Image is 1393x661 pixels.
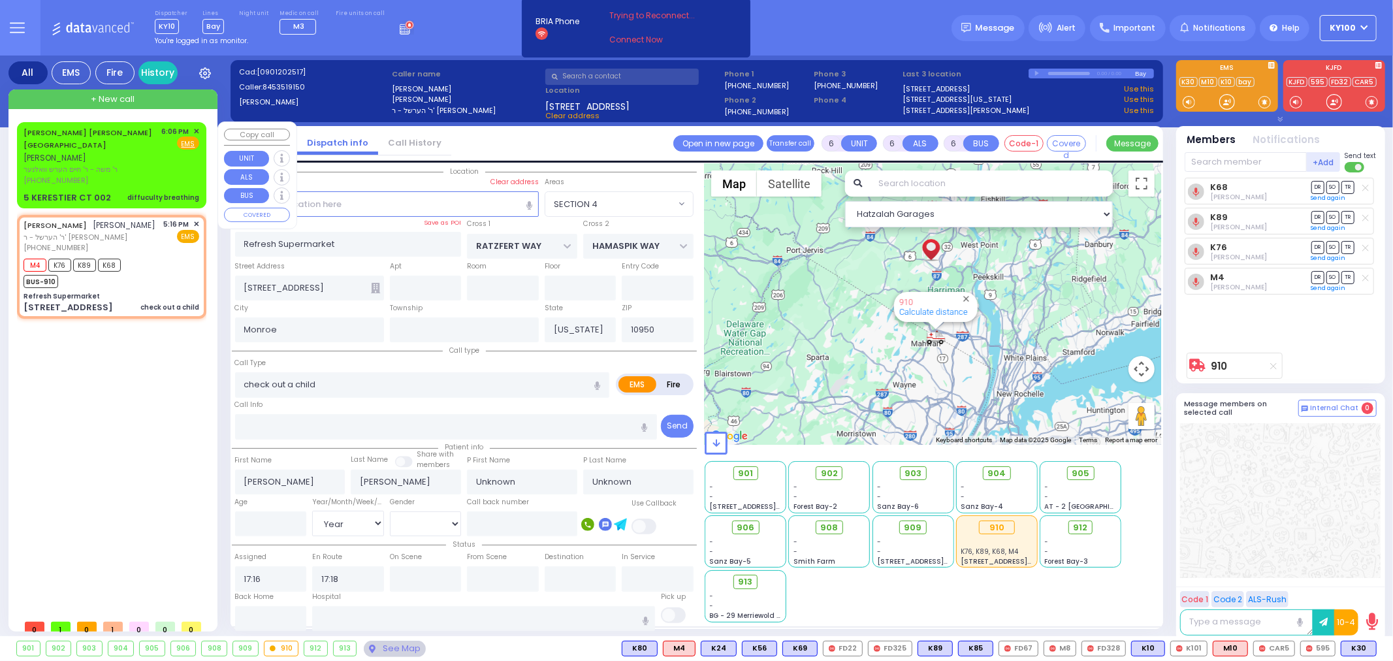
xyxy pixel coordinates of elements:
[1057,22,1076,34] span: Alert
[710,611,783,621] span: BG - 29 Merriewold S.
[1362,402,1373,414] span: 0
[1283,65,1385,74] label: KJFD
[155,36,248,46] span: You're logged in as monitor.
[724,106,789,116] label: [PHONE_NUMBER]
[1176,645,1183,652] img: red-radio-icon.svg
[661,415,694,438] button: Send
[1326,271,1339,283] span: SO
[583,455,626,466] label: P Last Name
[903,84,970,95] a: [STREET_ADDRESS]
[656,376,692,393] label: Fire
[155,10,187,18] label: Dispatcher
[467,455,510,466] label: P First Name
[742,641,777,656] div: BLS
[545,110,600,121] span: Clear address
[1045,502,1142,511] span: AT - 2 [GEOGRAPHIC_DATA]
[1341,241,1354,253] span: TR
[583,219,609,229] label: Cross 2
[224,208,290,222] button: COVERED
[1210,222,1267,232] span: Joel Witriol
[877,502,919,511] span: Sanz Bay-6
[424,218,461,227] label: Save as POI
[1213,641,1248,656] div: ALS
[1302,406,1308,412] img: comment-alt.png
[390,497,415,508] label: Gender
[108,641,134,656] div: 904
[1341,271,1354,283] span: TR
[1311,241,1324,253] span: DR
[918,641,953,656] div: BLS
[710,492,714,502] span: -
[235,552,267,562] label: Assigned
[793,482,797,492] span: -
[536,16,579,27] span: BRIA Phone
[467,261,487,272] label: Room
[1329,77,1351,87] a: FD32
[609,34,713,46] a: Connect Now
[814,95,899,106] span: Phone 4
[24,232,156,243] span: ר' הערשל - ר' [PERSON_NAME]
[46,641,71,656] div: 902
[1113,22,1155,34] span: Important
[1311,211,1324,223] span: DR
[1282,22,1300,34] span: Help
[164,219,189,229] span: 5:16 PM
[821,467,838,480] span: 902
[417,449,454,459] small: Share with
[1170,641,1208,656] div: K101
[903,69,1029,80] label: Last 3 location
[438,442,490,452] span: Patient info
[920,224,942,263] div: CHAIM WEISER
[1353,77,1377,87] a: CAR5
[239,10,268,18] label: Night unit
[1045,547,1049,556] span: -
[926,329,946,346] div: 910
[467,552,507,562] label: From Scene
[1045,492,1049,502] span: -
[103,622,123,632] span: 1
[312,552,342,562] label: En Route
[129,622,149,632] span: 0
[224,129,290,141] button: Copy call
[1045,482,1049,492] span: -
[622,641,658,656] div: BLS
[701,641,737,656] div: BLS
[710,482,714,492] span: -
[312,606,655,631] input: Search hospital
[708,428,751,445] img: Google
[877,492,881,502] span: -
[25,622,44,632] span: 0
[235,592,274,602] label: Back Home
[24,220,87,231] a: [PERSON_NAME]
[724,80,789,90] label: [PHONE_NUMBER]
[1106,135,1159,152] button: Message
[1320,15,1377,41] button: Ky100
[140,641,165,656] div: 905
[24,127,152,151] a: [PERSON_NAME] [PERSON_NAME][GEOGRAPHIC_DATA]
[1044,641,1076,656] div: M8
[545,192,675,216] span: SECTION 4
[392,105,541,116] label: ר' הערשל - ר' [PERSON_NAME]
[390,261,402,272] label: Apt
[782,641,818,656] div: K69
[24,175,88,185] span: [PHONE_NUMBER]
[1081,641,1126,656] div: FD328
[390,303,423,314] label: Township
[24,164,157,175] span: ר' משה - ר' חיים הערש וואלנער
[976,22,1015,35] span: Message
[905,467,921,480] span: 903
[235,191,539,216] input: Search location here
[1131,641,1165,656] div: BLS
[782,641,818,656] div: BLS
[870,170,1112,197] input: Search location
[767,135,814,152] button: Transfer call
[661,592,686,602] label: Pick up
[177,230,199,243] span: EMS
[868,641,912,656] div: FD325
[1219,77,1235,87] a: K10
[632,498,677,509] label: Use Callback
[1311,284,1346,292] a: Send again
[1129,170,1155,197] button: Toggle fullscreen view
[877,537,881,547] span: -
[1185,400,1298,417] h5: Message members on selected call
